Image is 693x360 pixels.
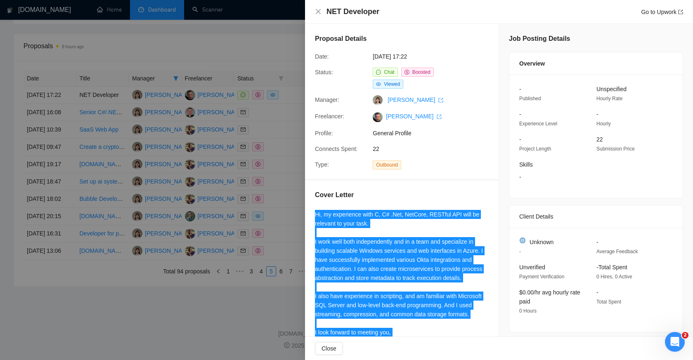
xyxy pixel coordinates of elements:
button: Close [315,342,343,355]
span: General Profile [373,129,497,138]
span: $0.00/hr avg hourly rate paid [519,289,580,305]
span: - [519,249,521,254]
span: export [437,114,442,119]
span: Outbound [373,160,401,169]
span: Unspecified [596,86,627,92]
span: - Total Spent [596,264,627,271]
span: Payment Verification [519,274,564,280]
span: Manager: [315,96,339,103]
span: Freelancer: [315,113,344,120]
span: 22 [596,136,603,143]
span: - [596,289,598,296]
span: Submission Price [596,146,635,152]
span: Unverified [519,264,545,271]
h4: NET Developer [326,7,379,17]
h5: Proposal Details [315,34,367,44]
span: eye [376,82,381,87]
span: Connects Spent: [315,146,358,152]
span: export [678,9,683,14]
img: 🌐 [520,238,525,243]
span: Status: [315,69,333,75]
span: Close [322,344,336,353]
span: Unknown [530,238,553,247]
span: Total Spent [596,299,621,305]
span: - [596,239,598,245]
div: Hi, my experience with C, C# .Net, NetCore, RESTful API will be relevant to your task. I work wel... [315,210,489,355]
span: Type: [315,161,329,168]
span: - [519,136,521,143]
span: 2 [682,332,688,339]
span: 0 Hours [519,308,537,314]
span: Boosted [412,69,430,75]
button: Close [315,8,322,15]
a: Go to Upworkexport [641,9,683,15]
h5: Job Posting Details [509,34,570,44]
span: Skills [519,161,533,168]
span: Profile: [315,130,333,136]
span: - [596,111,598,118]
span: Overview [519,59,545,68]
h5: Cover Letter [315,190,354,200]
span: Date: [315,53,329,60]
span: - [519,86,521,92]
span: Viewed [384,81,400,87]
span: Published [519,96,541,101]
span: close [315,8,322,15]
img: c1CwR4U1jOzLCehr7xX4DHwK4t5cdQqyE6c3awmybGJYa79OzUQDXxMKxtXLdcXDw8 [373,112,383,122]
span: dollar [404,70,409,75]
span: Project Length [519,146,551,152]
iframe: Intercom live chat [665,332,685,352]
span: Average Feedback [596,249,638,254]
span: export [438,98,443,103]
span: Experience Level [519,121,557,127]
div: Client Details [519,205,673,228]
span: [DATE] 17:22 [373,52,497,61]
span: 22 [373,144,497,153]
span: 0 Hires, 0 Active [596,274,632,280]
a: [PERSON_NAME] export [386,113,442,120]
span: Hourly Rate [596,96,622,101]
span: - [519,172,660,181]
span: Chat [384,69,394,75]
span: message [376,70,381,75]
a: [PERSON_NAME] export [388,96,443,103]
span: - [519,111,521,118]
span: Hourly [596,121,611,127]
